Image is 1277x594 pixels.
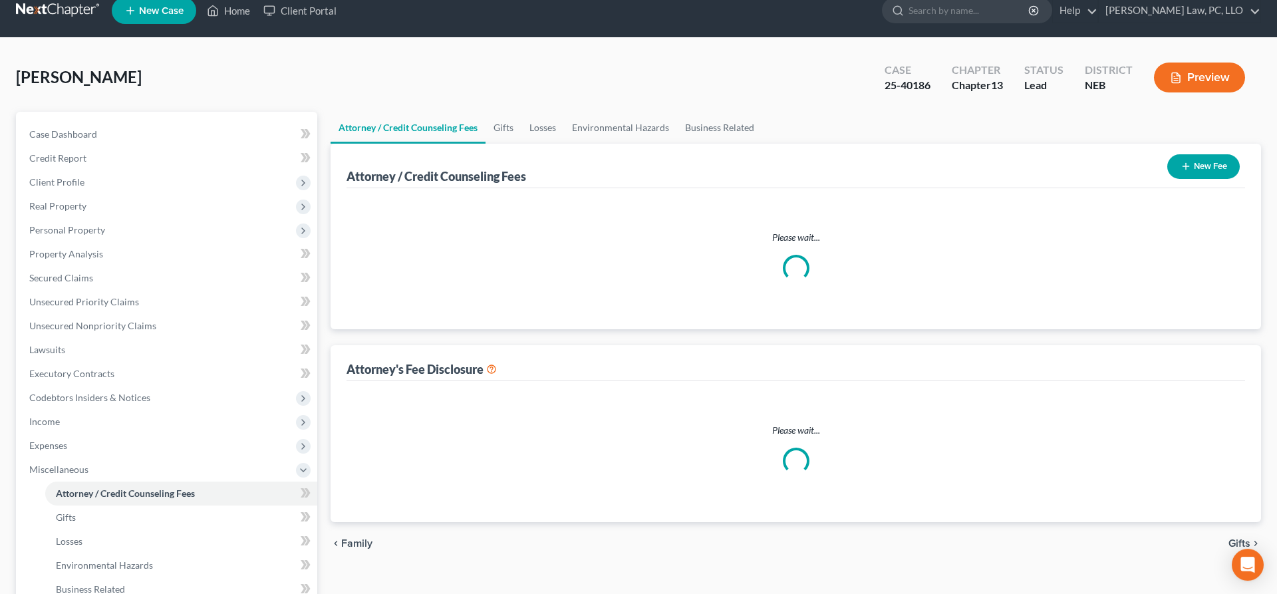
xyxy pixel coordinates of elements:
a: Executory Contracts [19,362,317,386]
span: Gifts [1228,538,1250,549]
span: Lawsuits [29,344,65,355]
span: Executory Contracts [29,368,114,379]
a: Losses [45,529,317,553]
i: chevron_left [331,538,341,549]
span: Client Profile [29,176,84,188]
a: Environmental Hazards [564,112,677,144]
span: 13 [991,78,1003,91]
button: chevron_left Family [331,538,372,549]
button: Gifts chevron_right [1228,538,1261,549]
span: Losses [56,535,82,547]
div: NEB [1085,78,1133,93]
span: Income [29,416,60,427]
a: Case Dashboard [19,122,317,146]
div: 25-40186 [885,78,930,93]
span: Environmental Hazards [56,559,153,571]
span: Unsecured Priority Claims [29,296,139,307]
a: Business Related [677,112,762,144]
div: Chapter [952,78,1003,93]
span: Codebtors Insiders & Notices [29,392,150,403]
div: District [1085,63,1133,78]
p: Please wait... [357,231,1234,244]
a: Unsecured Priority Claims [19,290,317,314]
span: Gifts [56,512,76,523]
button: New Fee [1167,154,1240,179]
div: Status [1024,63,1064,78]
a: Attorney / Credit Counseling Fees [331,112,486,144]
span: Case Dashboard [29,128,97,140]
a: Losses [521,112,564,144]
span: Real Property [29,200,86,212]
span: Expenses [29,440,67,451]
div: Open Intercom Messenger [1232,549,1264,581]
div: Attorney's Fee Disclosure [347,361,497,377]
a: Attorney / Credit Counseling Fees [45,482,317,506]
span: Secured Claims [29,272,93,283]
span: Credit Report [29,152,86,164]
span: Property Analysis [29,248,103,259]
a: Environmental Hazards [45,553,317,577]
a: Credit Report [19,146,317,170]
a: Property Analysis [19,242,317,266]
div: Attorney / Credit Counseling Fees [347,168,526,184]
div: Case [885,63,930,78]
a: Unsecured Nonpriority Claims [19,314,317,338]
span: [PERSON_NAME] [16,67,142,86]
a: Lawsuits [19,338,317,362]
a: Gifts [45,506,317,529]
button: Preview [1154,63,1245,92]
a: Secured Claims [19,266,317,290]
i: chevron_right [1250,538,1261,549]
span: Miscellaneous [29,464,88,475]
span: Personal Property [29,224,105,235]
p: Please wait... [357,424,1234,437]
span: New Case [139,6,184,16]
div: Lead [1024,78,1064,93]
a: Gifts [486,112,521,144]
span: Family [341,538,372,549]
div: Chapter [952,63,1003,78]
span: Unsecured Nonpriority Claims [29,320,156,331]
span: Attorney / Credit Counseling Fees [56,488,195,499]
